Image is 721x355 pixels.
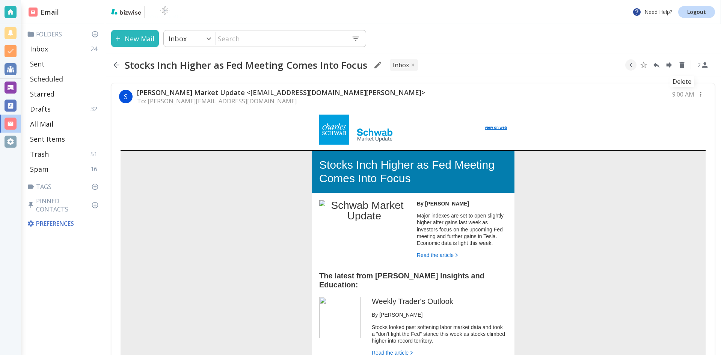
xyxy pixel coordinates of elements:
button: Reply [651,59,662,71]
button: Forward [664,59,675,71]
p: Inbox [30,44,48,53]
h2: Email [29,7,59,17]
p: Drafts [30,104,51,113]
p: Logout [687,9,706,15]
p: [PERSON_NAME] Market Update <[EMAIL_ADDRESS][DOMAIN_NAME][PERSON_NAME]> [137,88,425,97]
img: DashboardSidebarEmail.svg [29,8,38,17]
div: Spam16 [27,162,102,177]
p: 32 [91,105,100,113]
p: INBOX [393,61,409,69]
button: See Participants [694,56,712,74]
p: 24 [91,45,100,53]
p: 51 [91,150,100,158]
div: S[PERSON_NAME] Market Update <[EMAIL_ADDRESS][DOMAIN_NAME][PERSON_NAME]>To: [PERSON_NAME][EMAIL_A... [112,83,715,110]
p: Pinned Contacts [27,197,102,213]
div: Delete [670,76,694,87]
a: Logout [678,6,715,18]
p: Need Help? [632,8,672,17]
div: Drafts32 [27,101,102,116]
div: Scheduled [27,71,102,86]
div: Trash51 [27,147,102,162]
p: 9:00 AM [672,90,694,98]
div: Preferences [26,216,102,231]
div: Sent [27,56,102,71]
button: New Mail [111,30,159,47]
div: Sent Items [27,131,102,147]
p: To: [PERSON_NAME][EMAIL_ADDRESS][DOMAIN_NAME] [137,97,425,105]
p: Folders [27,30,102,38]
img: bizwise [111,9,141,15]
input: Search [216,31,345,46]
p: Trash [30,150,49,159]
img: BioTech International [148,6,182,18]
button: Delete [676,59,688,71]
div: Inbox24 [27,41,102,56]
p: S [124,92,128,101]
h2: Stocks Inch Higher as Fed Meeting Comes Into Focus [125,59,367,71]
div: All Mail [27,116,102,131]
p: Scheduled [30,74,63,83]
p: Preferences [27,219,100,228]
p: 2 [697,61,701,69]
p: Sent [30,59,45,68]
p: 16 [91,165,100,173]
p: Inbox [169,34,187,43]
p: Sent Items [30,134,65,144]
p: Starred [30,89,54,98]
p: All Mail [30,119,53,128]
div: Starred [27,86,102,101]
p: Spam [30,165,48,174]
p: Tags [27,183,102,191]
